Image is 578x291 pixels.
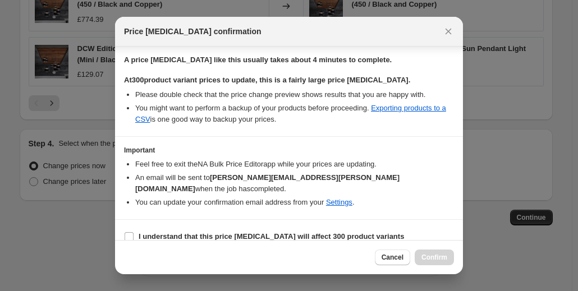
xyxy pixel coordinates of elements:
[124,56,392,64] b: A price [MEDICAL_DATA] like this usually takes about 4 minutes to complete.
[139,232,404,241] b: I understand that this price [MEDICAL_DATA] will affect 300 product variants
[135,159,454,170] li: Feel free to exit the NA Bulk Price Editor app while your prices are updating.
[382,253,403,262] span: Cancel
[124,26,262,37] span: Price [MEDICAL_DATA] confirmation
[135,103,454,125] li: You might want to perform a backup of your products before proceeding. is one good way to backup ...
[135,173,400,193] b: [PERSON_NAME][EMAIL_ADDRESS][PERSON_NAME][DOMAIN_NAME]
[135,104,446,123] a: Exporting products to a CSV
[441,24,456,39] button: Close
[375,250,410,265] button: Cancel
[135,89,454,100] li: Please double check that the price change preview shows results that you are happy with.
[124,146,454,155] h3: Important
[326,198,352,206] a: Settings
[135,172,454,195] li: An email will be sent to when the job has completed .
[124,76,410,84] b: At 300 product variant prices to update, this is a fairly large price [MEDICAL_DATA].
[135,197,454,208] li: You can update your confirmation email address from your .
